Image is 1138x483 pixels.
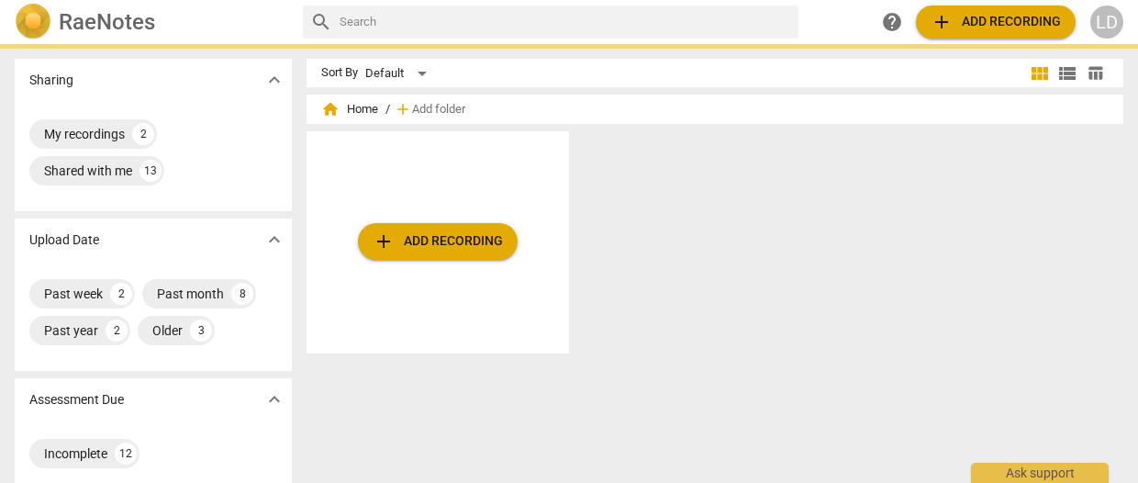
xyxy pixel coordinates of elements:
[321,100,378,118] span: Home
[263,229,285,251] span: expand_more
[15,4,51,40] img: Logo
[59,9,155,35] h2: RaeNotes
[29,230,99,250] p: Upload Date
[110,283,132,305] div: 2
[44,125,125,143] div: My recordings
[190,320,212,342] div: 3
[365,59,433,88] div: Default
[310,11,332,33] span: search
[139,160,162,182] div: 13
[394,100,412,118] span: add
[373,230,503,253] span: Add recording
[152,321,183,340] div: Older
[321,100,340,118] span: home
[231,283,253,305] div: 8
[1054,60,1081,87] button: List view
[1029,62,1051,84] span: view_module
[1087,64,1104,82] span: table_chart
[931,11,1061,33] span: Add recording
[412,103,465,117] span: Add folder
[373,230,395,253] span: add
[29,390,124,410] p: Assessment Due
[106,320,128,342] div: 2
[340,7,791,37] input: Search
[115,443,137,465] div: 12
[876,6,909,39] a: Help
[15,4,288,40] a: LogoRaeNotes
[263,69,285,91] span: expand_more
[44,285,103,303] div: Past week
[263,388,285,410] span: expand_more
[44,321,98,340] div: Past year
[1090,6,1123,39] button: LD
[1026,60,1054,87] button: Tile view
[261,226,288,253] button: Show more
[916,6,1076,39] button: Upload
[385,103,390,117] span: /
[261,66,288,94] button: Show more
[261,386,288,413] button: Show more
[29,71,73,90] p: Sharing
[321,66,358,80] div: Sort By
[358,223,518,260] button: Upload
[157,285,224,303] div: Past month
[44,444,107,463] div: Incomplete
[1081,60,1109,87] button: Table view
[931,11,953,33] span: add
[132,123,154,145] div: 2
[44,162,132,180] div: Shared with me
[1056,62,1078,84] span: view_list
[971,463,1109,483] div: Ask support
[881,11,903,33] span: help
